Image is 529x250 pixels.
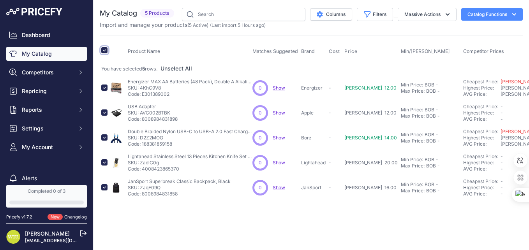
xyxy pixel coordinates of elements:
span: [PERSON_NAME] 20.00 [344,160,398,165]
div: Highest Price: [463,160,501,166]
span: Matches Suggested [252,48,298,54]
span: - [501,153,503,159]
a: Cheapest Price: [463,104,498,109]
p: Energizer [301,85,326,91]
span: 0 [259,134,262,141]
div: Completed 0 of 3 [9,188,84,194]
div: BOB [426,163,436,169]
span: - [501,178,503,184]
span: [PERSON_NAME] 12.00 [344,85,397,91]
p: Code: E301389002 [128,91,252,97]
span: (Last import 5 Hours ago) [210,22,266,28]
a: Show [273,135,285,141]
div: Highest Price: [463,135,501,141]
button: Catalog Functions [461,8,523,21]
a: Changelog [64,214,87,220]
span: Repricing [22,87,73,95]
div: AVG Price: [463,166,501,172]
span: Competitors [22,69,73,76]
a: Cheapest Price: [463,79,498,85]
div: BOB [426,88,436,94]
span: - [501,104,503,109]
div: BOB [425,132,434,138]
a: Completed 0 of 3 [6,185,87,208]
span: - [501,160,503,165]
span: Competitor Prices [463,48,504,54]
span: 0 [259,184,262,191]
span: - [329,135,331,141]
div: - [434,181,438,188]
div: Highest Price: [463,185,501,191]
a: Show [273,185,285,190]
a: Show [273,110,285,116]
a: Alerts [6,171,87,185]
div: Pricefy v1.7.2 [6,214,32,220]
button: Settings [6,121,87,136]
p: SKU: ZadlC0g [128,160,252,166]
a: 5 Active [189,22,207,28]
div: Highest Price: [463,110,501,116]
p: SKU: AVC002BTBK [128,110,178,116]
span: 5 Products [140,9,174,18]
p: JanSport [301,185,326,191]
span: [PERSON_NAME] 14.00 [344,135,397,141]
button: Price [344,48,359,55]
span: Reports [22,106,73,114]
div: AVG Price: [463,116,501,122]
a: Cheapest Price: [463,129,498,134]
div: - [436,88,440,94]
p: Code: 8008984831898 [128,116,178,122]
div: - [436,138,440,144]
button: Cost [329,48,341,55]
span: [PERSON_NAME] 16.00 [344,185,397,190]
span: - [329,185,331,190]
a: Dashboard [6,28,87,42]
span: - [329,85,331,91]
div: BOB [425,107,434,113]
p: Code: 8008984831858 [128,191,231,197]
nav: Sidebar [6,28,87,215]
p: Code: 4008423865370 [128,166,252,172]
div: BOB [425,157,434,163]
span: 0 [259,85,262,92]
div: BOB [426,188,436,194]
span: - [501,116,503,122]
span: 0 [259,109,262,116]
div: Min Price: [401,157,423,163]
div: - [434,107,438,113]
p: SKU: ZJqF09Q [128,185,231,191]
button: Unselect All [160,65,192,72]
button: Massive Actions [398,8,457,21]
p: SKU: D2Z2MOG [128,135,252,141]
div: - [436,188,440,194]
button: Filters [357,8,393,21]
div: - [434,132,438,138]
span: Min/[PERSON_NAME] [401,48,450,54]
div: Min Price: [401,132,423,138]
a: Cheapest Price: [463,153,498,159]
span: - [501,166,503,172]
div: BOB [426,138,436,144]
a: Show [273,160,285,165]
strong: 5 [142,66,145,72]
span: Price [344,48,357,55]
div: AVG Price: [463,191,501,197]
div: BOB [425,82,434,88]
span: Cost [329,48,340,55]
div: AVG Price: [463,91,501,97]
span: - [501,185,503,190]
span: 0 [259,159,262,166]
button: My Account [6,140,87,154]
div: Max Price: [401,163,425,169]
span: ( ) [187,22,208,28]
p: Apple [301,110,326,116]
p: Code: 188381859158 [128,141,252,147]
button: Repricing [6,84,87,98]
a: [PERSON_NAME] [25,230,70,237]
span: - [329,110,331,116]
button: Reports [6,103,87,117]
